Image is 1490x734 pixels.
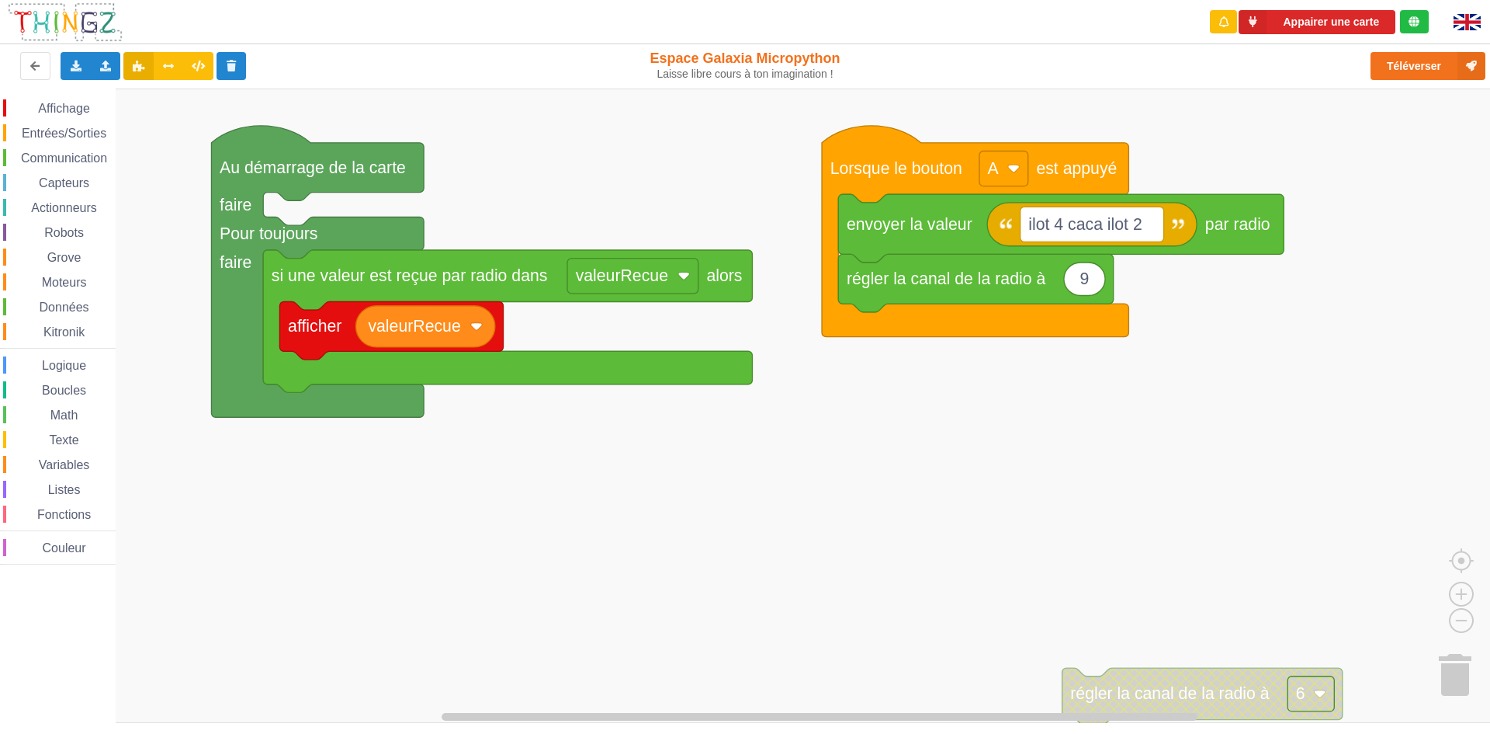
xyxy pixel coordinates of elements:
[830,159,962,178] text: Lorsque le bouton
[45,251,84,264] span: Grove
[576,266,668,285] text: valeurRecue
[1400,10,1429,33] div: Tu es connecté au serveur de création de Thingz
[1205,215,1270,234] text: par radio
[220,253,251,272] text: faire
[40,384,88,397] span: Boucles
[1079,270,1089,288] text: 9
[988,159,1000,178] text: A
[42,226,86,239] span: Robots
[7,2,123,43] img: thingz_logo.png
[40,359,88,372] span: Logique
[36,102,92,115] span: Affichage
[615,50,875,81] div: Espace Galaxia Micropython
[41,325,87,339] span: Kitronik
[29,201,99,214] span: Actionneurs
[220,158,406,177] text: Au démarrage de la carte
[40,541,88,555] span: Couleur
[615,68,875,81] div: Laisse libre cours à ton imagination !
[368,317,460,336] text: valeurRecue
[1370,52,1485,80] button: Téléverser
[35,508,93,521] span: Fonctions
[48,409,81,422] span: Math
[1070,684,1270,703] text: régler la canal de la radio à
[706,266,742,285] text: alors
[1239,10,1395,34] button: Appairer une carte
[1296,684,1305,703] text: 6
[220,195,251,214] text: faire
[36,176,92,190] span: Capteurs
[40,276,89,289] span: Moteurs
[36,458,92,471] span: Variables
[288,317,341,336] text: afficher
[847,270,1046,288] text: régler la canal de la radio à
[847,215,972,234] text: envoyer la valeur
[272,266,548,285] text: si une valeur est reçue par radio dans
[220,224,317,243] text: Pour toujours
[46,483,83,496] span: Listes
[37,301,92,314] span: Données
[1454,14,1481,30] img: gb.png
[1028,215,1142,234] text: ilot 4 caca ilot 2
[1036,159,1117,178] text: est appuyé
[19,151,109,165] span: Communication
[47,433,81,447] span: Texte
[19,127,109,140] span: Entrées/Sorties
